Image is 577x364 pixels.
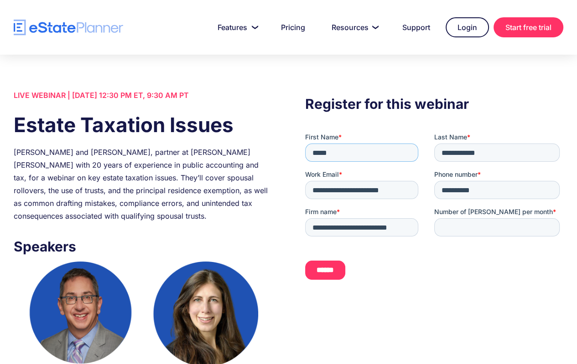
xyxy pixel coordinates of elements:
a: Support [391,18,441,36]
div: [PERSON_NAME] and [PERSON_NAME], partner at [PERSON_NAME] [PERSON_NAME] with 20 years of experien... [14,146,272,222]
a: Pricing [270,18,316,36]
a: Login [446,17,489,37]
a: home [14,20,123,36]
iframe: Form 0 [305,133,563,287]
a: Resources [321,18,387,36]
a: Start free trial [494,17,563,37]
h1: Estate Taxation Issues [14,111,272,139]
div: LIVE WEBINAR | [DATE] 12:30 PM ET, 9:30 AM PT [14,89,272,102]
h3: Speakers [14,236,272,257]
h3: Register for this webinar [305,93,563,114]
a: Features [207,18,265,36]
